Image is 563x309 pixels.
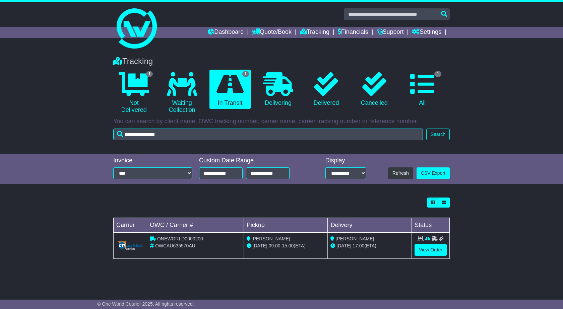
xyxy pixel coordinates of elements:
button: Search [426,129,450,140]
a: Tracking [300,27,329,38]
span: ONEWORLD 0000200 [157,236,203,241]
span: 1 [242,71,249,77]
a: Quote/Book [252,27,292,38]
a: Dashboard [208,27,244,38]
div: Custom Date Range [199,157,307,164]
td: Delivery [328,218,412,233]
a: CSV Export [417,167,450,179]
button: Refresh [388,167,413,179]
span: OWCAU635570AU [155,243,195,248]
a: 1 In Transit [209,70,251,109]
div: (ETA) [330,242,409,249]
a: Financials [338,27,368,38]
a: Support [377,27,404,38]
div: - (ETA) [247,242,325,249]
a: 1 Not Delivered [113,70,154,116]
span: 1 [434,71,441,77]
a: Cancelled [354,70,395,109]
div: Tracking [110,57,453,66]
a: View Order [415,244,447,256]
div: Display [325,157,366,164]
span: [PERSON_NAME] [252,236,290,241]
a: Delivering [257,70,299,109]
div: Invoice [113,157,192,164]
img: GetCarrierServiceLogo [118,241,143,249]
td: Pickup [244,218,328,233]
span: 1 [146,71,153,77]
span: [DATE] [336,243,351,248]
a: Waiting Collection [161,70,202,116]
span: 17:00 [353,243,364,248]
td: Status [412,218,450,233]
a: 1 All [402,70,443,109]
span: [DATE] [253,243,267,248]
span: 09:00 [269,243,280,248]
span: 15:00 [282,243,294,248]
a: Settings [412,27,441,38]
td: OWC / Carrier # [147,218,244,233]
span: [PERSON_NAME] [335,236,374,241]
span: © One World Courier 2025. All rights reserved. [97,301,194,307]
a: Delivered [306,70,347,109]
td: Carrier [114,218,147,233]
p: You can search by client name, OWC tracking number, carrier name, carrier tracking number or refe... [113,118,450,125]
